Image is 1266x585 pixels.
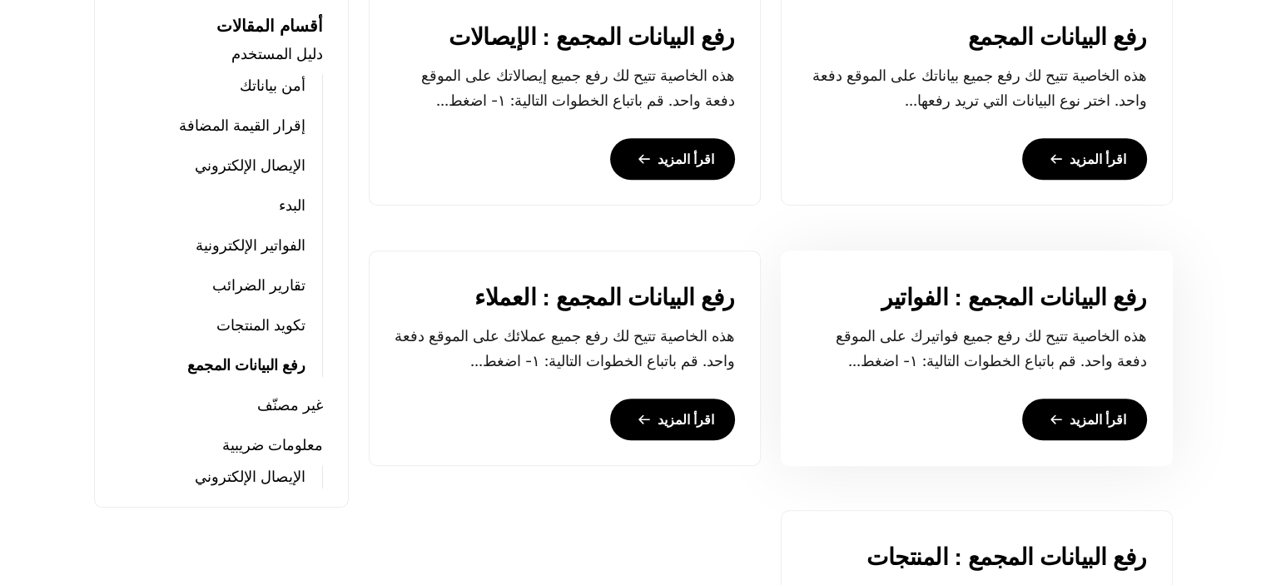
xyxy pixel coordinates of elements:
a: اقرأ المزيد [610,399,735,440]
a: البدء [279,194,305,217]
a: دليل المستخدم [231,42,323,66]
a: غير مصنّف [257,394,323,417]
a: الإيصال الإلكتروني [195,465,305,488]
p: هذه الخاصية تتيح لك رفع جميع إيصالاتك على الموقع دفعة واحد. قم باتباع الخطوات التالية: ١- اضغط... [395,63,735,113]
a: تقارير الضرائب [212,274,305,297]
a: إقرار القيمة المضافة [179,114,305,137]
a: الإيصال الإلكتروني [195,154,305,177]
a: أمن بياناتك [240,74,305,97]
a: رفع البيانات المجمع : الفواتير [881,285,1146,311]
a: رفع البيانات المجمع : العملاء [474,285,734,311]
a: اقرأ المزيد [1022,138,1147,180]
p: هذه الخاصية تتيح لك رفع جميع بياناتك على الموقع دفعة واحد. اختر نوع البيانات التي تريد رفعها... [807,63,1147,113]
p: هذه الخاصية تتيح لك رفع جميع فواتيرك على الموقع دفعة واحد. قم باتباع الخطوات التالية: ١- اضغط... [807,324,1147,374]
p: هذه الخاصية تتيح لك رفع جميع عملائك على الموقع دفعة واحد. قم باتباع الخطوات التالية: ١- اضغط... [395,324,735,374]
a: تكويد المنتجات [216,314,305,337]
a: معلومات ضريبية [222,434,323,457]
a: رفع البيانات المجمع [967,24,1146,51]
strong: أقسام المقالات [216,17,323,35]
a: اقرأ المزيد [610,138,735,180]
a: الفواتير الإلكترونية [196,234,305,257]
a: رفع البيانات المجمع [187,354,305,377]
a: اقرأ المزيد [1022,399,1147,440]
a: رفع البيانات المجمع : المنتجات [866,544,1146,571]
a: رفع البيانات المجمع : الإيصالات [449,24,734,51]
